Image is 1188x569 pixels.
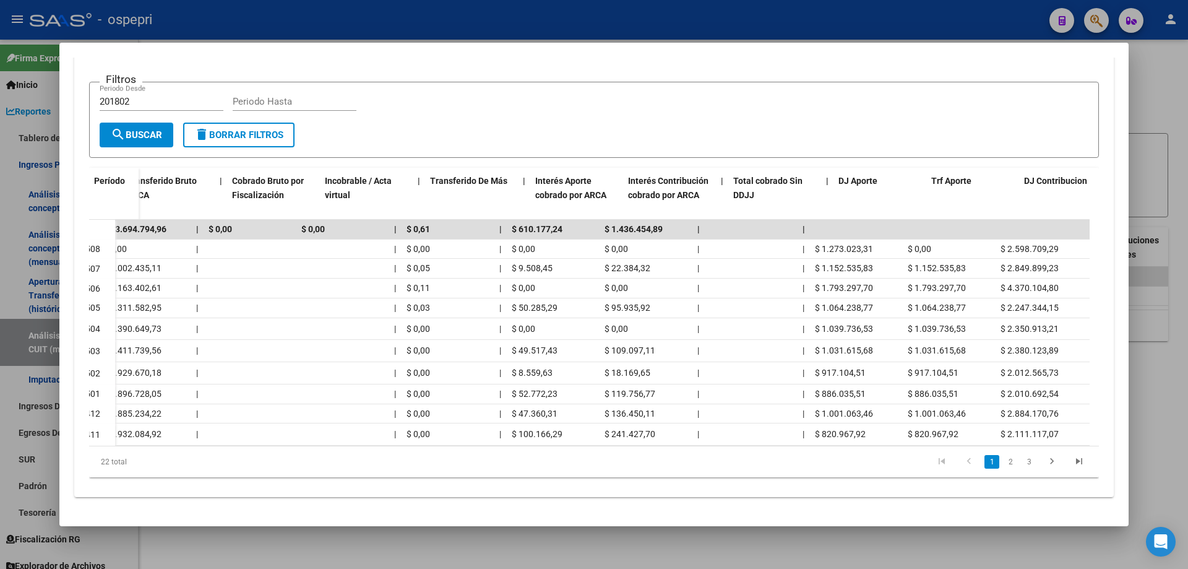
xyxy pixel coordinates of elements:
[512,263,553,273] span: $ 9.508,45
[931,176,971,186] span: Trf Aporte
[605,283,628,293] span: $ 0,00
[926,168,1019,222] datatable-header-cell: Trf Aporte
[103,389,161,399] span: $ 2.896.728,05
[103,303,161,313] span: $ 3.311.582,95
[512,368,553,378] span: $ 8.559,63
[512,389,557,399] span: $ 52.772,23
[815,303,873,313] span: $ 1.064.238,77
[512,303,557,313] span: $ 50.285,29
[605,244,628,254] span: $ 0,00
[232,176,304,200] span: Cobrado Bruto por Fiscalización
[499,345,501,355] span: |
[1001,409,1059,419] span: $ 2.884.170,76
[1001,345,1059,355] span: $ 2.380.123,89
[89,446,289,477] div: 22 total
[605,303,650,313] span: $ 95.935,92
[194,129,283,141] span: Borrar Filtros
[908,303,966,313] span: $ 1.064.238,77
[196,324,198,334] span: |
[1001,303,1059,313] span: $ 2.247.344,15
[499,429,501,439] span: |
[430,176,507,186] span: Transferido De Más
[183,123,295,147] button: Borrar Filtros
[815,389,866,399] span: $ 886.035,51
[103,429,161,439] span: $ 2.932.084,92
[605,263,650,273] span: $ 22.384,32
[716,168,728,222] datatable-header-cell: |
[1001,451,1020,472] li: page 2
[697,409,699,419] span: |
[697,224,700,234] span: |
[803,368,804,378] span: |
[111,127,126,142] mat-icon: search
[394,324,396,334] span: |
[512,409,557,419] span: $ 47.360,31
[815,429,866,439] span: $ 820.967,92
[728,168,821,222] datatable-header-cell: Total cobrado Sin DDJJ
[833,168,926,222] datatable-header-cell: DJ Aporte
[196,429,198,439] span: |
[512,224,562,234] span: $ 610.177,24
[196,244,198,254] span: |
[103,263,161,273] span: $ 4.002.435,11
[111,129,162,141] span: Buscar
[803,283,804,293] span: |
[1001,263,1059,273] span: $ 2.849.899,23
[697,389,699,399] span: |
[425,168,518,222] datatable-header-cell: Transferido De Más
[103,345,161,355] span: $ 3.411.739,56
[1003,455,1018,469] a: 2
[803,244,804,254] span: |
[394,224,397,234] span: |
[122,168,215,222] datatable-header-cell: Transferido Bruto ARCA
[209,224,232,234] span: $ 0,00
[512,324,535,334] span: $ 0,00
[103,283,161,293] span: $ 6.163.402,61
[697,368,699,378] span: |
[908,244,931,254] span: $ 0,00
[605,409,655,419] span: $ 136.450,11
[697,429,699,439] span: |
[320,168,413,222] datatable-header-cell: Incobrable / Acta virtual
[499,303,501,313] span: |
[697,283,699,293] span: |
[103,244,127,254] span: $ 0,00
[605,345,655,355] span: $ 109.097,11
[194,127,209,142] mat-icon: delete
[803,429,804,439] span: |
[908,283,966,293] span: $ 1.793.297,70
[407,429,430,439] span: $ 0,00
[499,368,501,378] span: |
[499,324,501,334] span: |
[407,224,430,234] span: $ 0,61
[394,263,396,273] span: |
[196,409,198,419] span: |
[413,168,425,222] datatable-header-cell: |
[838,176,877,186] span: DJ Aporte
[196,263,198,273] span: |
[103,409,161,419] span: $ 3.885.234,22
[196,283,198,293] span: |
[803,324,804,334] span: |
[908,263,966,273] span: $ 1.152.535,83
[826,176,829,186] span: |
[733,176,803,200] span: Total cobrado Sin DDJJ
[697,244,699,254] span: |
[407,409,430,419] span: $ 0,00
[127,176,197,200] span: Transferido Bruto ARCA
[499,263,501,273] span: |
[821,168,833,222] datatable-header-cell: |
[196,389,198,399] span: |
[815,244,873,254] span: $ 1.273.023,31
[984,455,999,469] a: 1
[89,168,139,220] datatable-header-cell: Período
[512,429,562,439] span: $ 100.166,29
[407,244,430,254] span: $ 0,00
[697,303,699,313] span: |
[196,345,198,355] span: |
[512,283,535,293] span: $ 0,00
[605,324,628,334] span: $ 0,00
[815,345,873,355] span: $ 1.031.615,68
[803,409,804,419] span: |
[499,409,501,419] span: |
